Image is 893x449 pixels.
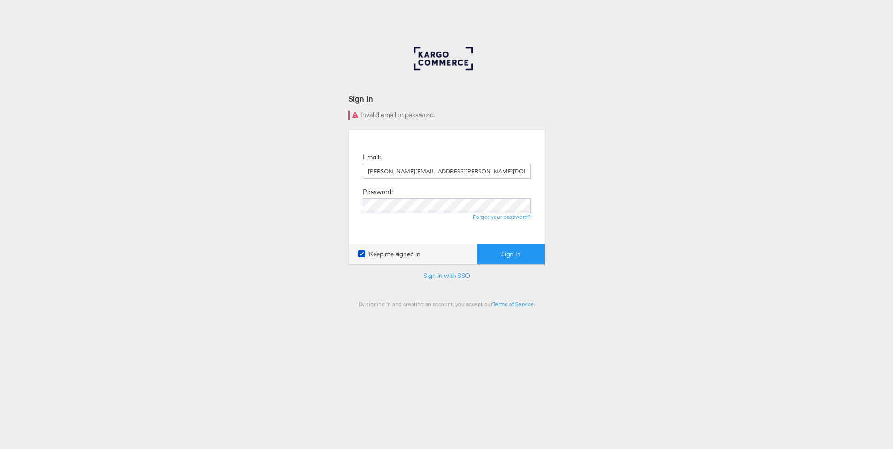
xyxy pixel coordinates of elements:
label: Email: [363,153,381,162]
label: Keep me signed in [358,250,420,259]
div: Invalid email or password. [348,111,545,120]
a: Terms of Service [493,300,534,307]
button: Sign In [477,244,545,265]
a: Sign in with SSO [423,271,470,280]
label: Password: [363,187,393,196]
a: Forgot your password? [473,213,531,220]
div: Sign In [348,93,545,104]
div: By signing in and creating an account, you accept our . [348,300,545,307]
input: Email [363,164,531,179]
